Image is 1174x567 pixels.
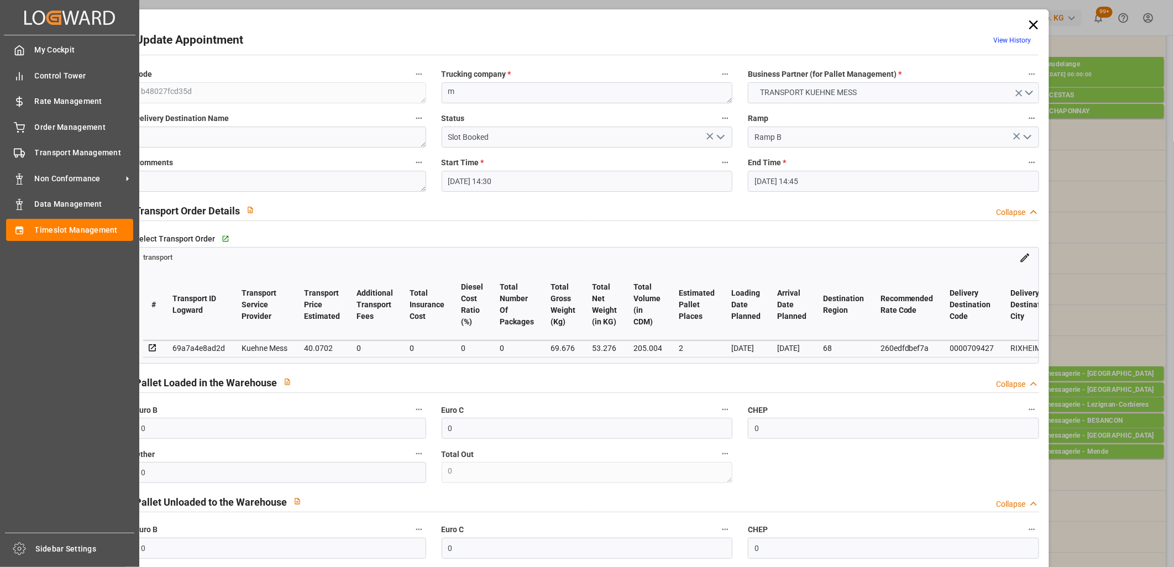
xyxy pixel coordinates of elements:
[6,91,133,112] a: Rate Management
[748,157,786,169] span: End Time
[35,96,134,107] span: Rate Management
[500,342,534,355] div: 0
[135,524,158,535] span: Euro B
[942,269,1003,340] th: Delivery Destination Code
[718,67,732,81] button: Trucking company *
[277,371,298,392] button: View description
[442,113,465,124] span: Status
[748,524,768,535] span: CHEP
[551,342,575,355] div: 69.676
[754,87,862,98] span: TRANSPORT KUEHNE MESS
[143,253,172,261] a: transport
[6,142,133,164] a: Transport Management
[287,491,308,512] button: View description
[6,116,133,138] a: Order Management
[442,524,464,535] span: Euro C
[712,129,728,146] button: open menu
[1025,402,1039,417] button: CHEP
[718,522,732,537] button: Euro C
[143,269,164,340] th: #
[135,375,277,390] h2: Pallet Loaded in the Warehouse
[996,498,1025,510] div: Collapse
[748,171,1039,192] input: DD-MM-YYYY HH:MM
[1011,342,1052,355] div: RIXHEIM
[1019,129,1035,146] button: open menu
[461,342,483,355] div: 0
[633,342,662,355] div: 205.004
[442,462,733,483] textarea: 0
[401,269,453,340] th: Total Insurance Cost
[950,342,994,355] div: 0000709427
[718,111,732,125] button: Status
[872,269,942,340] th: Recommended Rate Code
[718,155,732,170] button: Start Time *
[442,127,733,148] input: Type to search/select
[240,200,261,221] button: View description
[748,113,768,124] span: Ramp
[777,342,806,355] div: [DATE]
[442,171,733,192] input: DD-MM-YYYY HH:MM
[135,32,243,49] h2: Update Appointment
[412,111,426,125] button: Delivery Destination Name
[35,70,134,82] span: Control Tower
[442,449,474,460] span: Total Out
[1003,269,1060,340] th: Delivery Destination City
[453,269,491,340] th: Diesel Cost Ratio (%)
[35,198,134,210] span: Data Management
[304,342,340,355] div: 40.0702
[135,203,240,218] h2: Transport Order Details
[880,342,934,355] div: 260edfdbef7a
[6,39,133,61] a: My Cockpit
[769,269,815,340] th: Arrival Date Planned
[6,219,133,240] a: Timeslot Management
[442,82,733,103] textarea: m
[442,69,511,80] span: Trucking company
[242,342,287,355] div: Kuehne Mess
[625,269,670,340] th: Total Volume (in CDM)
[348,269,401,340] th: Additional Transport Fees
[731,342,761,355] div: [DATE]
[412,447,426,461] button: Other
[748,82,1039,103] button: open menu
[172,342,225,355] div: 69a7a4e8ad2d
[135,69,152,80] span: code
[823,342,864,355] div: 68
[442,157,484,169] span: Start Time
[143,254,172,262] span: transport
[412,402,426,417] button: Euro B
[542,269,584,340] th: Total Gross Weight (Kg)
[6,193,133,215] a: Data Management
[135,405,158,416] span: Euro B
[6,65,133,86] a: Control Tower
[993,36,1031,44] a: View History
[296,269,348,340] th: Transport Price Estimated
[996,207,1025,218] div: Collapse
[164,269,233,340] th: Transport ID Logward
[748,127,1039,148] input: Type to search/select
[410,342,444,355] div: 0
[135,113,229,124] span: Delivery Destination Name
[1025,67,1039,81] button: Business Partner (for Pallet Management) *
[679,342,715,355] div: 2
[35,122,134,133] span: Order Management
[135,82,426,103] textarea: b48027fcd35d
[35,44,134,56] span: My Cockpit
[35,173,122,185] span: Non Conformance
[718,447,732,461] button: Total Out
[233,269,296,340] th: Transport Service Provider
[35,147,134,159] span: Transport Management
[442,405,464,416] span: Euro C
[35,224,134,236] span: Timeslot Management
[135,495,287,510] h2: Pallet Unloaded to the Warehouse
[412,67,426,81] button: code
[491,269,542,340] th: Total Number Of Packages
[996,379,1025,390] div: Collapse
[1025,522,1039,537] button: CHEP
[412,522,426,537] button: Euro B
[748,405,768,416] span: CHEP
[412,155,426,170] button: Comments
[723,269,769,340] th: Loading Date Planned
[584,269,625,340] th: Total Net Weight (in KG)
[815,269,872,340] th: Destination Region
[36,543,135,555] span: Sidebar Settings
